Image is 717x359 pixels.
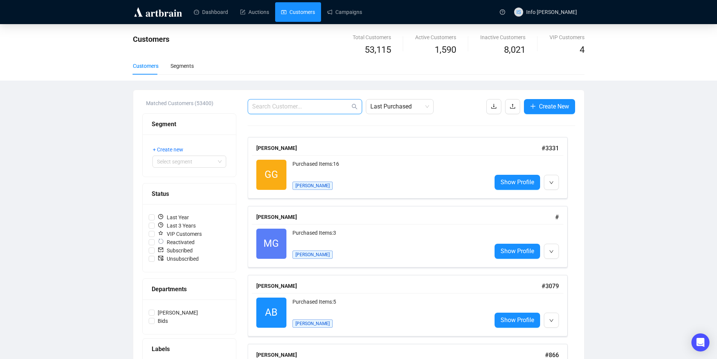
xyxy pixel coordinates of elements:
div: Open Intercom Messenger [691,333,709,351]
span: Customers [133,35,169,44]
span: 53,115 [365,43,391,57]
span: down [549,180,554,185]
span: [PERSON_NAME] [292,251,333,259]
span: Info [PERSON_NAME] [526,9,577,15]
span: VIP Customers [155,230,205,238]
input: Search Customer... [252,102,350,111]
span: # 866 [545,351,559,359]
a: Campaigns [327,2,362,22]
span: [PERSON_NAME] [292,182,333,190]
span: Show Profile [501,246,534,256]
div: Segment [152,119,227,129]
span: [PERSON_NAME] [292,319,333,328]
div: [PERSON_NAME] [256,144,542,152]
div: Active Customers [415,33,456,41]
span: # [555,214,559,221]
a: Auctions [240,2,269,22]
span: Last Year [155,213,192,222]
span: upload [510,103,516,109]
span: Create New [539,102,569,111]
span: down [549,318,554,323]
div: [PERSON_NAME] [256,282,542,290]
span: Show Profile [501,177,534,187]
div: Purchased Items: 16 [292,160,486,175]
span: # 3331 [542,145,559,152]
span: Subscribed [155,246,196,255]
a: Customers [281,2,315,22]
span: plus [530,103,536,109]
span: 4 [580,44,585,55]
a: Show Profile [495,175,540,190]
div: Purchased Items: 3 [292,229,486,244]
span: Unsubscribed [155,255,202,263]
a: Show Profile [495,313,540,328]
div: Total Customers [353,33,391,41]
span: 8,021 [504,43,525,57]
a: Dashboard [194,2,228,22]
img: logo [133,6,183,18]
span: Show Profile [501,315,534,325]
div: Labels [152,344,227,354]
a: Show Profile [495,244,540,259]
button: + Create new [152,144,189,156]
span: Last Purchased [370,99,429,114]
div: Matched Customers (53400) [146,99,236,107]
span: 1,590 [435,43,456,57]
span: GG [265,167,278,182]
span: Bids [155,317,171,325]
div: Customers [133,62,158,70]
span: Last 3 Years [155,222,199,230]
span: download [491,103,497,109]
div: Departments [152,284,227,294]
div: [PERSON_NAME] [256,213,555,221]
div: Status [152,189,227,199]
span: [PERSON_NAME] [155,309,201,317]
span: down [549,249,554,254]
span: + Create new [153,145,183,154]
span: search [352,104,358,110]
span: Reactivated [155,238,198,246]
div: Inactive Customers [480,33,525,41]
span: # 3079 [542,283,559,290]
span: MG [263,236,279,251]
div: VIP Customers [550,33,585,41]
div: Segments [170,62,194,70]
a: [PERSON_NAME]#3331GGPurchased Items:16[PERSON_NAME]Show Profile [248,137,575,199]
a: [PERSON_NAME]#3079ABPurchased Items:5[PERSON_NAME]Show Profile [248,275,575,336]
a: [PERSON_NAME]#MGPurchased Items:3[PERSON_NAME]Show Profile [248,206,575,267]
button: Create New [524,99,575,114]
span: IS [516,8,521,16]
div: Purchased Items: 5 [292,298,486,313]
div: [PERSON_NAME] [256,351,545,359]
span: AB [265,305,277,320]
span: question-circle [500,9,505,15]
